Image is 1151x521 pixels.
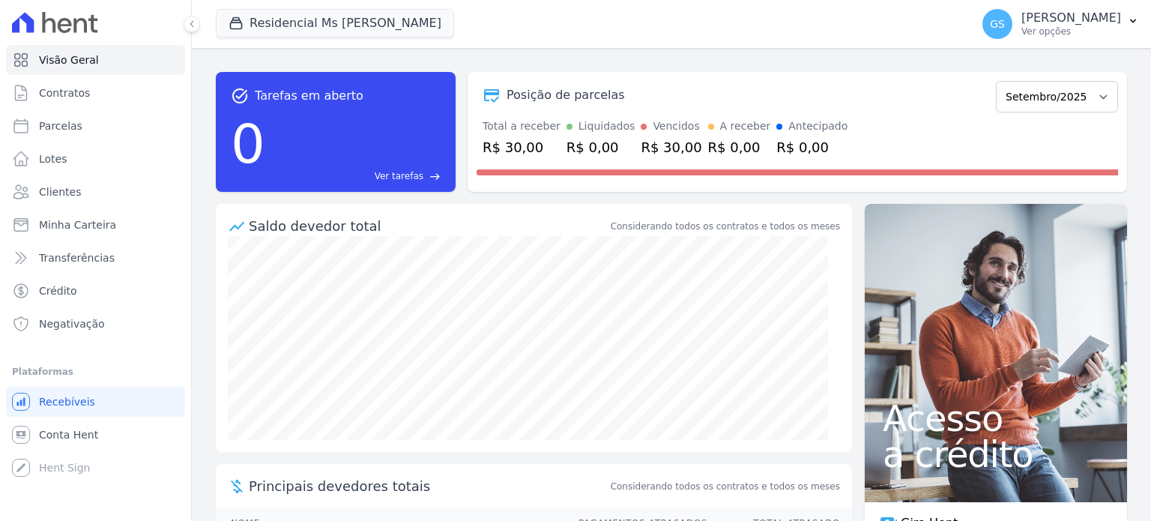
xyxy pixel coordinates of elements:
[39,217,116,232] span: Minha Carteira
[788,118,848,134] div: Antecipado
[249,476,608,496] span: Principais devedores totais
[39,85,90,100] span: Contratos
[39,394,95,409] span: Recebíveis
[1021,10,1121,25] p: [PERSON_NAME]
[39,427,98,442] span: Conta Hent
[6,144,185,174] a: Lotes
[567,137,635,157] div: R$ 0,00
[776,137,848,157] div: R$ 0,00
[271,169,441,183] a: Ver tarefas east
[6,177,185,207] a: Clientes
[6,45,185,75] a: Visão Geral
[611,220,840,233] div: Considerando todos os contratos e todos os meses
[429,171,441,182] span: east
[6,276,185,306] a: Crédito
[6,243,185,273] a: Transferências
[883,436,1109,472] span: a crédito
[231,87,249,105] span: task_alt
[1021,25,1121,37] p: Ver opções
[255,87,363,105] span: Tarefas em aberto
[653,118,699,134] div: Vencidos
[6,420,185,450] a: Conta Hent
[990,19,1005,29] span: GS
[216,9,454,37] button: Residencial Ms [PERSON_NAME]
[507,86,625,104] div: Posição de parcelas
[375,169,423,183] span: Ver tarefas
[39,118,82,133] span: Parcelas
[6,309,185,339] a: Negativação
[6,210,185,240] a: Minha Carteira
[39,151,67,166] span: Lotes
[578,118,635,134] div: Liquidados
[39,250,115,265] span: Transferências
[231,105,265,183] div: 0
[39,283,77,298] span: Crédito
[708,137,771,157] div: R$ 0,00
[6,387,185,417] a: Recebíveis
[12,363,179,381] div: Plataformas
[39,184,81,199] span: Clientes
[6,78,185,108] a: Contratos
[483,137,561,157] div: R$ 30,00
[641,137,701,157] div: R$ 30,00
[483,118,561,134] div: Total a receber
[720,118,771,134] div: A receber
[6,111,185,141] a: Parcelas
[970,3,1151,45] button: GS [PERSON_NAME] Ver opções
[39,52,99,67] span: Visão Geral
[39,316,105,331] span: Negativação
[249,216,608,236] div: Saldo devedor total
[883,400,1109,436] span: Acesso
[611,480,840,493] span: Considerando todos os contratos e todos os meses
